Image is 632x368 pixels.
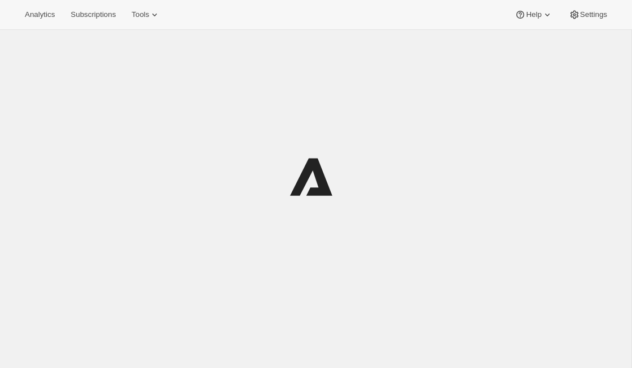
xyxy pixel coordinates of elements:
span: Settings [580,10,607,19]
button: Analytics [18,7,62,23]
span: Subscriptions [71,10,116,19]
button: Tools [125,7,167,23]
span: Analytics [25,10,55,19]
button: Settings [562,7,614,23]
button: Help [508,7,559,23]
button: Subscriptions [64,7,122,23]
span: Tools [131,10,149,19]
span: Help [526,10,541,19]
